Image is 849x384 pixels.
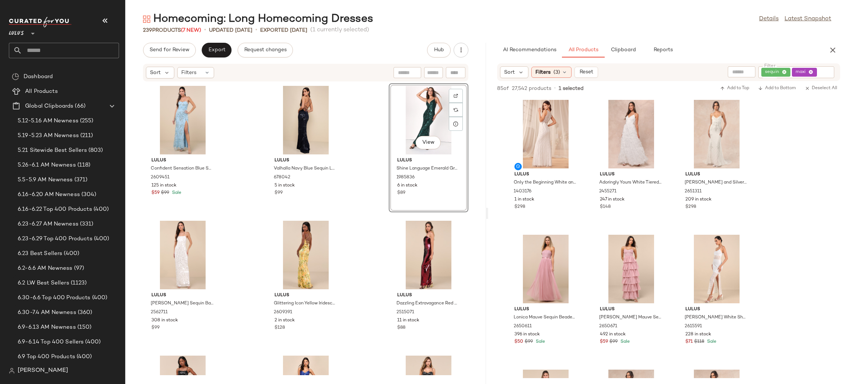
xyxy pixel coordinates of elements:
span: Lulus [600,171,663,178]
img: 12145261_2515071.jpg [391,221,466,289]
span: (97) [73,264,84,273]
span: 6.16-6.20 AM Newness [18,191,80,199]
img: 12402881_2609451.jpg [146,86,220,154]
span: (1123) [69,279,87,287]
span: (360) [76,308,92,317]
span: 678042 [274,174,290,181]
span: 5.26-6.1 AM Newness [18,161,76,170]
span: Valhalla Navy Blue Sequin Lace-Up Maxi Dress [274,165,336,172]
span: 308 in stock [151,317,178,324]
span: Lulus [9,25,24,38]
span: 228 in stock [685,331,711,338]
p: updated [DATE] [209,27,252,34]
span: 6.9-6.14 Top 400 Sellers [18,338,84,346]
a: Details [759,15,779,24]
span: 85 of [497,85,509,92]
button: Add to Top [717,84,752,93]
span: 2650671 [599,323,617,330]
button: Deselect All [802,84,840,93]
span: • [554,85,556,92]
span: Lulus [397,292,460,299]
img: cfy_white_logo.C9jOOHJF.svg [9,17,71,27]
span: Clipboard [610,47,636,53]
span: Lulus [275,157,337,164]
img: 9750121_1985836.jpg [391,86,466,154]
span: 6.9 Top 400 Products [18,353,75,361]
span: 2562711 [151,309,168,316]
span: 2 in stock [275,317,295,324]
span: $99 [161,190,169,196]
img: svg%3e [143,15,150,23]
span: [PERSON_NAME] [18,366,68,375]
span: • [255,26,257,35]
span: Lulus [275,292,337,299]
img: svg%3e [9,368,15,374]
span: $50 [514,339,523,345]
span: Global Clipboards [25,102,73,111]
span: 6.2-6.6 AM Newness [18,264,73,273]
span: (3) [553,69,560,76]
span: 6.23-6.27 AM Newness [18,220,78,228]
img: svg%3e [454,94,458,98]
span: Hub [434,47,444,53]
span: 6.16-6.22 Top 400 Products [18,205,92,214]
span: Only the Beginning White and Silver Beaded Sequin Maxi Dress [514,179,576,186]
span: 2651311 [685,188,702,195]
span: 2609451 [151,174,170,181]
span: 492 in stock [600,331,626,338]
span: $59 [151,190,160,196]
span: 5 in stock [275,182,295,189]
span: Request changes [244,47,287,53]
span: Add to Bottom [758,86,796,91]
span: 5.5-5.9 AM Newness [18,176,73,184]
img: 12387861_2609391.jpg [269,221,343,289]
button: Hub [427,43,451,57]
span: 5.12-5.16 AM Newness [18,117,78,125]
img: 12299041_2562711.jpg [146,221,220,289]
span: [PERSON_NAME] White Sheer Sequin Embroidered Maxi Dress [685,314,747,321]
span: 6.9-6.13 AM Newness [18,323,76,332]
p: Exported [DATE] [260,27,307,34]
span: $148 [600,204,611,210]
span: 6.30-7.4 AM Newness [18,308,76,317]
span: 6.2 LW Best Sellers [18,279,69,287]
span: Dashboard [24,73,53,81]
img: 11349781_678042.jpg [269,86,343,154]
img: svg%3e [12,73,19,80]
span: $128 [275,325,285,331]
span: 1403176 [514,188,531,195]
img: 2650611_01_hero.jpg [509,235,583,303]
span: (400) [92,205,109,214]
span: 2650611 [514,323,532,330]
span: maxi [796,69,809,76]
span: 1 in stock [514,196,534,203]
span: 2455271 [599,188,616,195]
span: Lulus [151,157,214,164]
span: 1 selected [559,85,584,92]
span: Sale [706,339,716,344]
button: Request changes [238,43,293,57]
span: 27,542 products [512,85,551,92]
span: Lulus [151,292,214,299]
span: Send for Review [149,47,189,53]
span: 125 in stock [151,182,177,189]
img: svg%3e [454,108,458,112]
span: 2615591 [685,323,702,330]
span: Confident Sensation Blue Sequin Strapless Bustier Maxi Dress [151,165,213,172]
span: (1 currently selected) [310,26,369,35]
span: $298 [685,204,696,210]
span: Sale [171,191,181,195]
span: $99 [151,325,160,331]
button: Export [202,43,231,57]
span: (255) [78,117,94,125]
span: • [204,26,206,35]
span: Adoringly Yours White Tiered 3D Floral Maxi Dress [599,179,662,186]
button: Reset [574,67,598,78]
button: Add to Bottom [755,84,799,93]
span: (118) [76,161,91,170]
span: (400) [92,235,109,243]
span: Shine Language Emerald Green Sequin Mermaid Maxi Dress [396,165,459,172]
img: 2650671_02_front.jpg [594,235,668,303]
span: (211) [79,132,93,140]
span: 11 in stock [397,317,419,324]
